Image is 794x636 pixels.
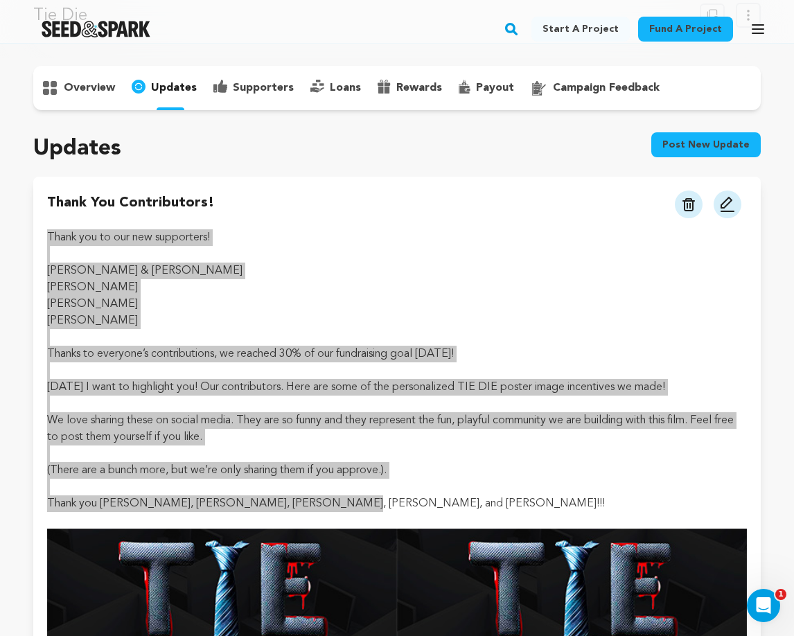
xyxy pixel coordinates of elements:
[330,80,361,96] p: loans
[47,379,747,396] p: [DATE] I want to highlight you! Our contributors. Here are some of the personalized TIE DIE poste...
[47,229,747,246] p: Thank you to our new supporters!
[42,21,150,37] a: Seed&Spark Homepage
[47,193,215,218] h4: Thank you Contributors!
[123,77,205,99] button: updates
[47,495,747,512] p: Thank you [PERSON_NAME], [PERSON_NAME], [PERSON_NAME], [PERSON_NAME], and [PERSON_NAME]!!!
[64,80,115,96] p: overview
[233,80,294,96] p: supporters
[747,589,780,622] iframe: Intercom live chat
[522,77,668,99] button: campaign feedback
[47,312,747,329] p: [PERSON_NAME]
[396,80,442,96] p: rewards
[47,263,747,279] p: [PERSON_NAME] & [PERSON_NAME]
[302,77,369,99] button: loans
[775,589,786,600] span: 1
[47,296,747,312] p: [PERSON_NAME]
[205,77,302,99] button: supporters
[47,279,747,296] p: [PERSON_NAME]
[42,21,150,37] img: Seed&Spark Logo Dark Mode
[719,196,736,213] img: pencil.svg
[151,80,197,96] p: updates
[531,17,630,42] a: Start a project
[47,412,747,445] p: We love sharing these on social media. They are so funny and they represent the fun, playful comm...
[651,132,761,157] button: Post new update
[47,462,747,479] p: (There are a bunch more, but we’re only sharing them if you approve.).
[553,80,660,96] p: campaign feedback
[33,77,123,99] button: overview
[47,346,747,362] p: Thanks to everyone’s contributions, we reached 30% of our fundraising goal [DATE]!
[638,17,733,42] a: Fund a project
[33,132,121,166] h2: Updates
[476,80,514,96] p: payout
[682,198,695,211] img: trash.svg
[450,77,522,99] button: payout
[369,77,450,99] button: rewards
